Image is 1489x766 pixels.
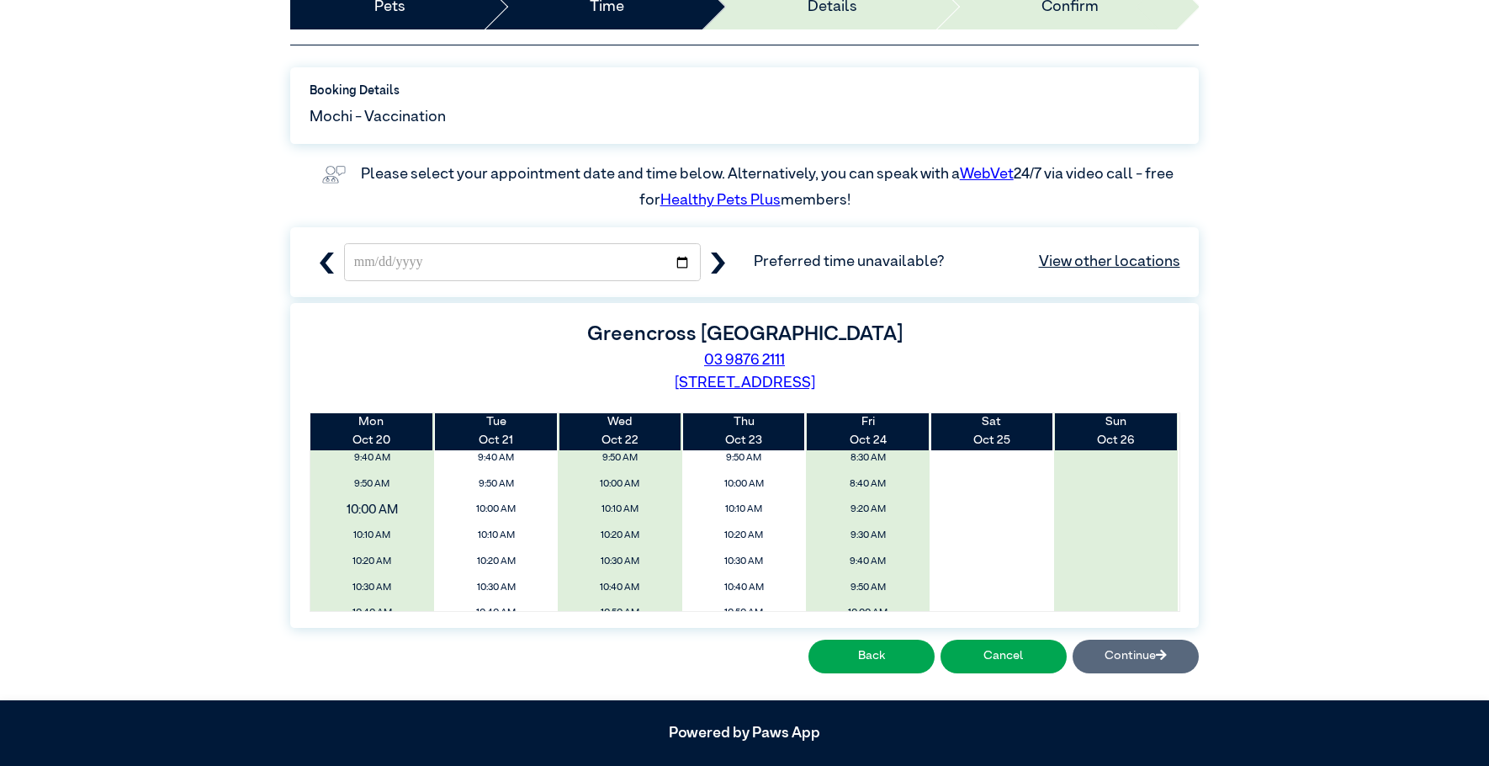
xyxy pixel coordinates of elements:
[687,603,801,625] span: 10:50 AM
[811,499,925,521] span: 9:20 AM
[811,525,925,547] span: 9:30 AM
[687,577,801,598] span: 10:40 AM
[687,447,801,469] span: 9:50 AM
[811,603,925,625] span: 10:00 AM
[806,413,930,449] th: Oct 24
[563,473,676,495] span: 10:00 AM
[704,353,785,368] a: 03 9876 2111
[315,447,429,469] span: 9:40 AM
[930,413,1053,449] th: Oct 25
[563,499,676,521] span: 10:10 AM
[960,167,1014,182] a: WebVet
[687,525,801,547] span: 10:20 AM
[315,525,429,547] span: 10:10 AM
[675,375,815,391] a: [STREET_ADDRESS]
[439,447,553,469] span: 9:40 AM
[434,413,558,449] th: Oct 21
[811,473,925,495] span: 8:40 AM
[811,577,925,598] span: 9:50 AM
[315,473,429,495] span: 9:50 AM
[315,603,429,625] span: 10:40 AM
[439,603,553,625] span: 10:40 AM
[290,725,1199,743] h5: Powered by Paws App
[315,577,429,598] span: 10:30 AM
[563,551,676,572] span: 10:30 AM
[299,496,446,524] span: 10:00 AM
[563,577,676,598] span: 10:40 AM
[941,640,1067,673] button: Cancel
[439,551,553,572] span: 10:20 AM
[315,159,352,189] img: vet
[563,603,676,625] span: 10:50 AM
[811,551,925,572] span: 9:40 AM
[310,82,1180,101] label: Booking Details
[811,447,925,469] span: 8:30 AM
[808,640,935,673] button: Back
[660,193,781,208] a: Healthy Pets Plus
[587,324,903,344] label: Greencross [GEOGRAPHIC_DATA]
[687,499,801,521] span: 10:10 AM
[687,551,801,572] span: 10:30 AM
[563,525,676,547] span: 10:20 AM
[315,551,429,572] span: 10:20 AM
[1054,413,1178,449] th: Oct 26
[682,413,806,449] th: Oct 23
[439,473,553,495] span: 9:50 AM
[1039,251,1180,274] a: View other locations
[439,577,553,598] span: 10:30 AM
[310,413,434,449] th: Oct 20
[687,473,801,495] span: 10:00 AM
[310,106,446,129] span: Mochi - Vaccination
[754,251,1180,274] span: Preferred time unavailable?
[361,167,1176,209] label: Please select your appointment date and time below. Alternatively, you can speak with a 24/7 via ...
[558,413,681,449] th: Oct 22
[439,499,553,521] span: 10:00 AM
[439,525,553,547] span: 10:10 AM
[563,447,676,469] span: 9:50 AM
